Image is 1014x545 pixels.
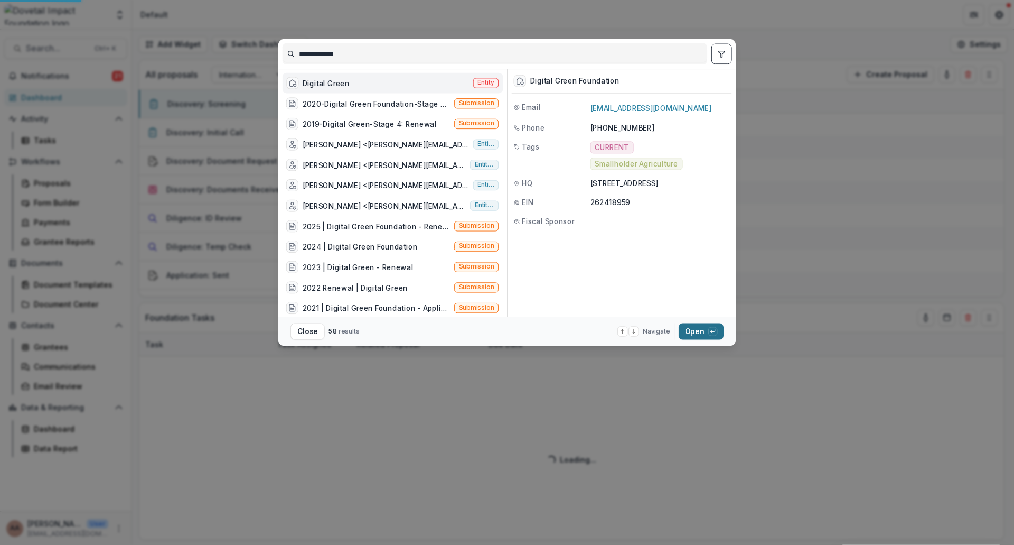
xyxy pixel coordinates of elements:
p: [PHONE_NUMBER] [590,123,730,133]
div: [PERSON_NAME] <[PERSON_NAME][EMAIL_ADDRESS][DOMAIN_NAME]> <[EMAIL_ADDRESS][DOMAIN_NAME]> [303,139,469,150]
div: 2023 | Digital Green - Renewal [303,262,414,272]
div: 2020-Digital Green Foundation-Stage 4: Renewal [303,98,450,109]
span: results [339,327,360,335]
span: Entity [478,79,494,87]
span: Submission [459,99,494,107]
div: 2019-Digital Green-Stage 4: Renewal [303,118,437,129]
button: toggle filters [711,44,732,64]
div: Digital Green Foundation [530,77,619,85]
button: Open [679,324,724,340]
div: [PERSON_NAME] <[PERSON_NAME][EMAIL_ADDRESS][DOMAIN_NAME]> <[PERSON_NAME][EMAIL_ADDRESS][DOMAIN_NA... [303,180,469,190]
div: Digital Green [303,78,350,88]
a: [EMAIL_ADDRESS][DOMAIN_NAME] [590,104,711,113]
span: Smallholder Agriculture [595,160,678,168]
p: 262418959 [590,197,730,208]
span: Phone [522,123,545,133]
span: CURRENT [595,143,629,152]
span: Fiscal Sponsor [522,216,575,226]
span: Submission [459,263,494,271]
div: 2025 | Digital Green Foundation - Renewal [303,221,450,232]
span: Tags [522,141,540,152]
div: 2024 | Digital Green Foundation [303,241,418,252]
div: [PERSON_NAME] <[PERSON_NAME][EMAIL_ADDRESS][DOMAIN_NAME]> [303,200,466,211]
span: Submission [459,243,494,250]
span: Entity user [478,141,494,148]
span: Entity user [475,161,494,168]
div: 2022 Renewal | Digital Green [303,282,408,293]
span: Entity user [478,181,494,189]
span: Submission [459,283,494,291]
span: HQ [522,178,532,189]
span: Submission [459,120,494,127]
button: Close [290,324,325,340]
div: 2021 | Digital Green Foundation - Application Submitted [303,302,450,313]
span: Navigate [643,327,670,336]
span: 58 [328,327,336,335]
span: Submission [459,222,494,229]
div: [PERSON_NAME] <[PERSON_NAME][EMAIL_ADDRESS][DOMAIN_NAME]> [303,160,466,170]
span: Email [522,102,541,113]
span: EIN [522,197,533,208]
span: Entity user [475,202,494,209]
span: Submission [459,304,494,311]
p: [STREET_ADDRESS] [590,178,730,189]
